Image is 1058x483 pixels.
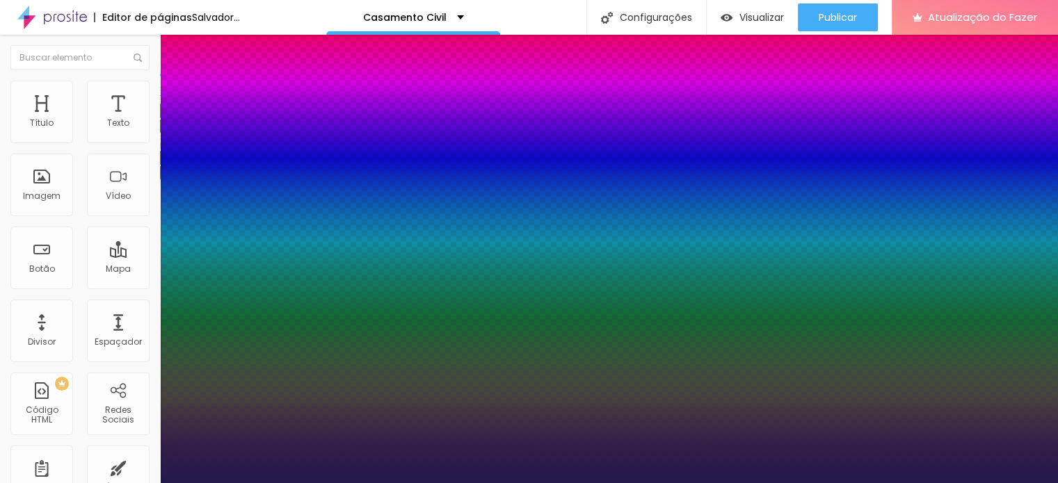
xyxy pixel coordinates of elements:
font: Configurações [620,10,692,24]
button: Publicar [798,3,878,31]
font: Texto [107,117,129,129]
img: view-1.svg [721,12,732,24]
img: Ícone [601,12,613,24]
font: Código HTML [26,404,58,425]
font: Casamento Civil [363,10,447,24]
font: Título [30,117,54,129]
font: Visualizar [739,10,784,24]
font: Botão [29,263,55,275]
font: Publicar [819,10,857,24]
font: Salvador... [192,10,240,24]
font: Redes Sociais [102,404,134,425]
font: Mapa [106,263,131,275]
font: Imagem [23,190,61,202]
button: Visualizar [707,3,798,31]
img: Ícone [134,54,142,62]
font: Vídeo [106,190,131,202]
input: Buscar elemento [10,45,150,70]
font: Atualização do Fazer [928,10,1037,24]
font: Divisor [28,336,56,347]
font: Espaçador [95,336,142,347]
font: Editor de páginas [102,10,192,24]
